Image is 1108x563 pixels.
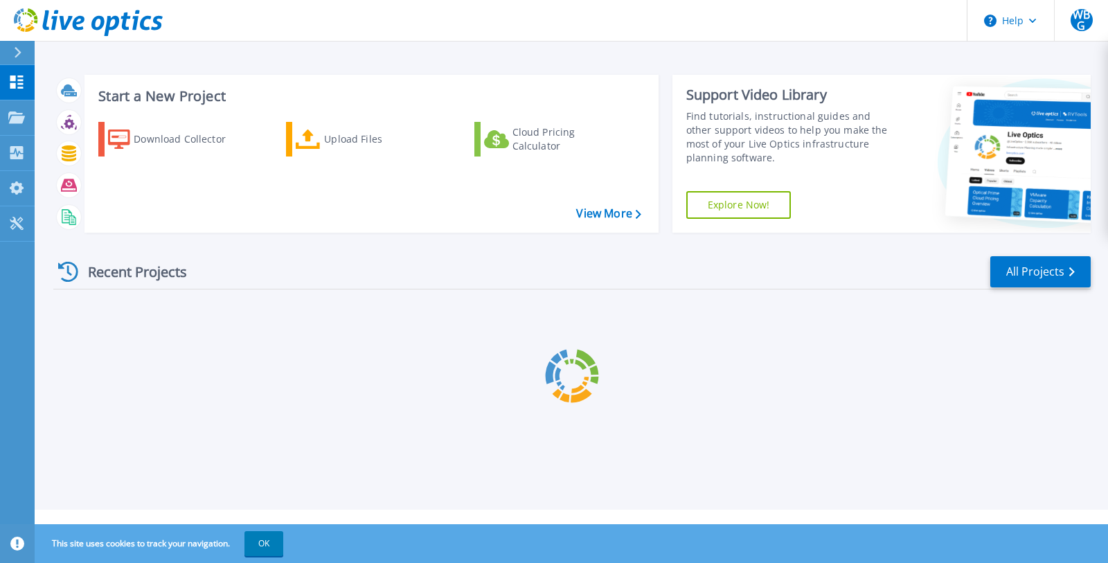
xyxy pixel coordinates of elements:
[98,122,253,157] a: Download Collector
[686,191,792,219] a: Explore Now!
[53,255,206,289] div: Recent Projects
[686,86,897,104] div: Support Video Library
[474,122,629,157] a: Cloud Pricing Calculator
[286,122,440,157] a: Upload Files
[1071,9,1093,31] span: WBG
[38,531,283,556] span: This site uses cookies to track your navigation.
[244,531,283,556] button: OK
[576,207,641,220] a: View More
[990,256,1091,287] a: All Projects
[512,125,623,153] div: Cloud Pricing Calculator
[686,109,897,165] div: Find tutorials, instructional guides and other support videos to help you make the most of your L...
[98,89,641,104] h3: Start a New Project
[324,125,435,153] div: Upload Files
[134,125,244,153] div: Download Collector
